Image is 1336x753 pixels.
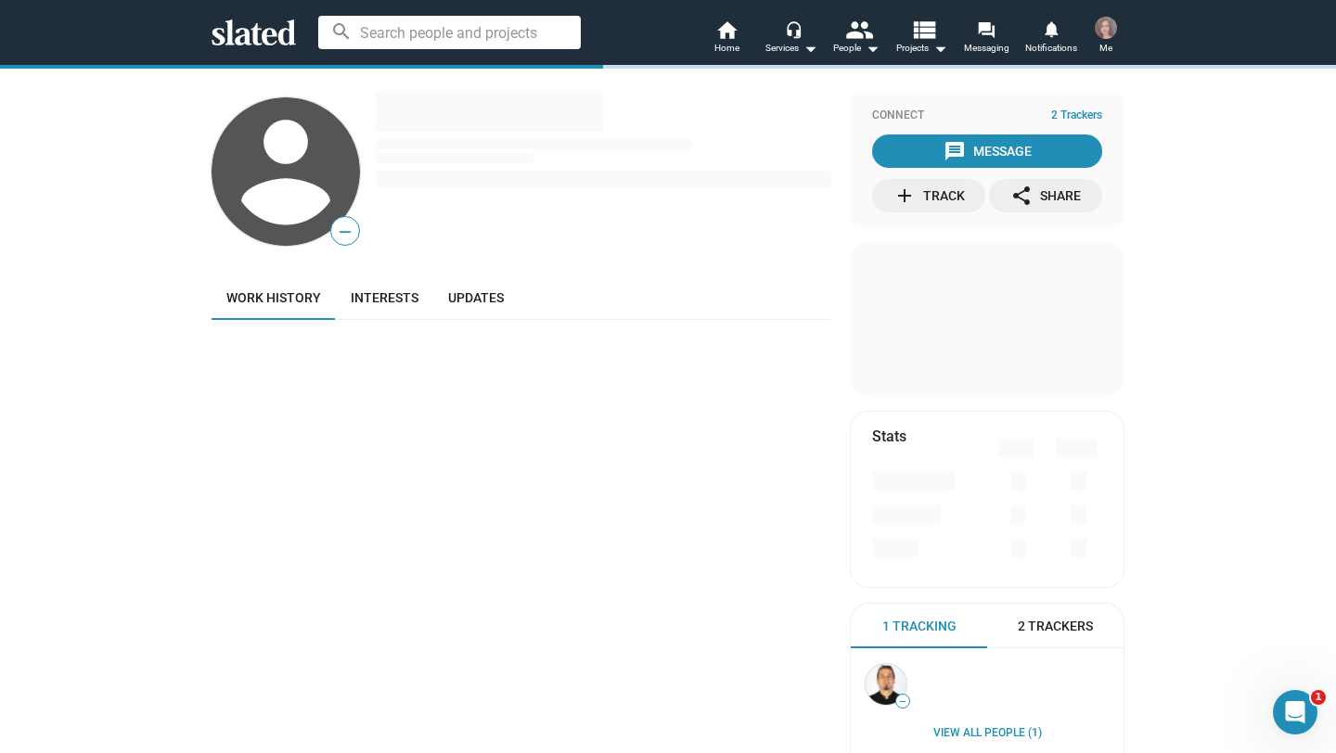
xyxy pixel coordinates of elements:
a: Messaging [954,19,1019,59]
span: 2 Trackers [1018,618,1093,635]
mat-icon: message [944,140,966,162]
a: Updates [433,275,519,320]
div: Track [893,179,965,212]
a: Interests [336,275,433,320]
span: Work history [226,290,321,305]
img: Erman Kaplama [866,664,906,705]
mat-icon: arrow_drop_down [861,37,883,59]
a: Home [694,19,759,59]
a: View all People (1) [933,726,1042,741]
mat-icon: add [893,185,916,207]
img: Dilvin Isikli [1095,17,1117,39]
a: Work history [212,275,336,320]
div: Connect [872,108,1102,123]
span: — [331,220,359,244]
mat-card-title: Stats [872,427,906,446]
span: Projects [896,37,947,59]
span: Interests [351,290,418,305]
mat-icon: people [845,16,872,43]
button: People [824,19,889,59]
div: People [833,37,880,59]
mat-icon: view_list [910,16,937,43]
span: 2 Trackers [1051,108,1102,123]
span: Notifications [1025,37,1077,59]
input: Search people and projects [318,16,581,49]
button: Share [989,179,1102,212]
span: Messaging [964,37,1009,59]
button: Message [872,134,1102,168]
div: Services [765,37,817,59]
a: Notifications [1019,19,1084,59]
span: Updates [448,290,504,305]
div: Share [1010,179,1081,212]
button: Dilvin IsikliMe [1084,13,1128,61]
mat-icon: notifications [1042,19,1060,37]
div: Message [944,134,1032,168]
span: — [896,696,909,707]
button: Track [872,179,985,212]
span: 1 [1311,690,1326,705]
mat-icon: headset_mic [785,20,802,37]
span: Home [714,37,739,59]
button: Services [759,19,824,59]
mat-icon: arrow_drop_down [929,37,951,59]
iframe: Intercom live chat [1273,690,1317,734]
mat-icon: home [715,19,738,41]
mat-icon: forum [977,20,995,38]
mat-icon: share [1010,185,1033,207]
span: Me [1099,37,1112,59]
mat-icon: arrow_drop_down [799,37,821,59]
span: 1 Tracking [882,618,957,635]
button: Projects [889,19,954,59]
